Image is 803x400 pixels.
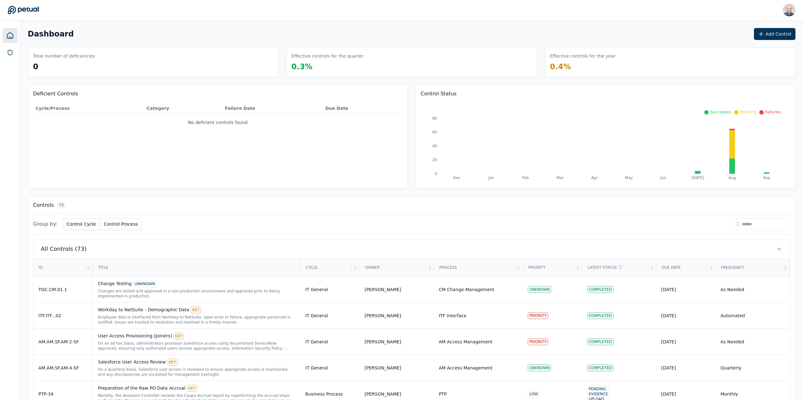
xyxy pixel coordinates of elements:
[582,259,648,276] div: Latest Status
[716,276,790,302] td: As Needed
[716,259,782,276] div: Frequency
[522,176,529,180] tspan: Feb
[33,201,54,209] h3: Controls
[33,103,144,114] th: Cycle/Process
[133,280,157,287] div: UNKNOWN
[291,53,363,59] h3: Effective controls for the quarter
[34,259,85,276] div: ID
[8,6,39,14] a: Go to Dashboard
[557,176,564,180] tspan: Mar
[434,259,515,276] div: Process
[33,220,58,228] span: Group by:
[3,46,17,59] a: SOC 1 Reports
[98,333,295,340] div: User Access Provisioning (Joiners)
[728,176,736,180] tspan: Aug
[528,286,551,293] div: UNKNOWN
[661,313,710,319] div: [DATE]
[38,391,87,397] div: PTP-34
[98,315,295,325] div: Employee data is interfaced from Workday to NetSuite. Upon error or failure, appropriate personne...
[144,103,222,114] th: Category
[291,62,312,71] span: 0.3 %
[439,313,466,319] div: ITF Interface
[716,329,790,355] td: As Needed
[421,90,790,98] h3: Control Status
[661,339,710,345] div: [DATE]
[365,286,401,293] div: [PERSON_NAME]
[300,302,360,329] td: IT General
[365,365,401,371] div: [PERSON_NAME]
[550,62,571,71] span: 0.4 %
[360,259,426,276] div: Owner
[98,307,295,313] div: Workday to NetSuite - Demographic Data
[187,385,197,392] div: KEY
[528,391,540,397] div: LOW
[323,103,402,114] th: Due Date
[167,359,177,366] div: KEY
[432,144,437,148] tspan: 40
[439,365,492,371] div: AM Access Management
[716,302,790,329] td: Automated
[301,259,352,276] div: Cycle
[661,365,710,371] div: [DATE]
[587,364,614,371] div: Completed
[439,286,494,293] div: CM Change Management
[365,313,401,319] div: [PERSON_NAME]
[3,28,18,43] a: Dashboard
[763,176,770,180] tspan: Sep
[587,338,614,345] div: Completed
[754,28,795,40] button: Add Control
[523,259,574,276] div: Priority
[660,176,666,180] tspan: Jun
[173,333,184,340] div: KEY
[625,176,633,180] tspan: May
[432,116,437,121] tspan: 80
[661,391,710,397] div: [DATE]
[432,158,437,162] tspan: 20
[56,202,66,208] span: 73
[93,259,300,276] div: Title
[783,4,795,16] img: Harel K
[98,341,295,351] div: On an ad hoc basis, administrators provision Salesforce access using documented ServiceNow approv...
[365,391,401,397] div: [PERSON_NAME]
[453,176,460,180] tspan: Dec
[528,312,548,319] div: PRIORITY
[432,130,437,134] tspan: 60
[300,355,360,381] td: IT General
[691,176,704,180] tspan: [DATE]
[591,176,598,180] tspan: Apr
[98,280,295,287] div: Change Testing
[300,329,360,355] td: IT General
[98,359,295,366] div: Salesforce User Access Review
[765,110,781,114] span: Failures
[657,259,708,276] div: Due Date
[550,53,615,59] h3: Effective controls for the year
[365,339,401,345] div: [PERSON_NAME]
[38,286,87,293] div: TGC.CM.01.1
[191,307,201,313] div: KEY
[528,338,548,345] div: PRIORITY
[33,53,95,59] h3: Total number of deficiencies
[710,110,731,114] span: Successes
[38,313,87,319] div: ITF.ITF...02
[33,62,38,71] span: 0
[98,385,295,392] div: Preparation of the Raw PO Data Accrual
[439,391,446,397] div: PTP
[740,110,756,114] span: Pending
[63,218,100,230] button: Control Cycle
[98,289,295,299] div: Changes are tested and approved in a non-production environment and approved prior to being imple...
[439,339,492,345] div: AM Access Management
[38,339,87,345] div: AM.AM.SF.AM-2-SF
[587,312,614,319] div: Completed
[33,239,790,258] button: All Controls (73)
[33,90,402,98] h3: Deficient Controls
[661,286,710,293] div: [DATE]
[300,276,360,302] td: IT General
[38,365,87,371] div: AM.AM.SF.AM-4-SF
[28,29,74,39] h1: Dashboard
[33,114,402,131] td: No deficient controls found
[222,103,323,114] th: Failure Date
[435,172,437,176] tspan: 0
[587,286,614,293] div: Completed
[100,218,142,230] button: Control Process
[716,355,790,381] td: Quarterly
